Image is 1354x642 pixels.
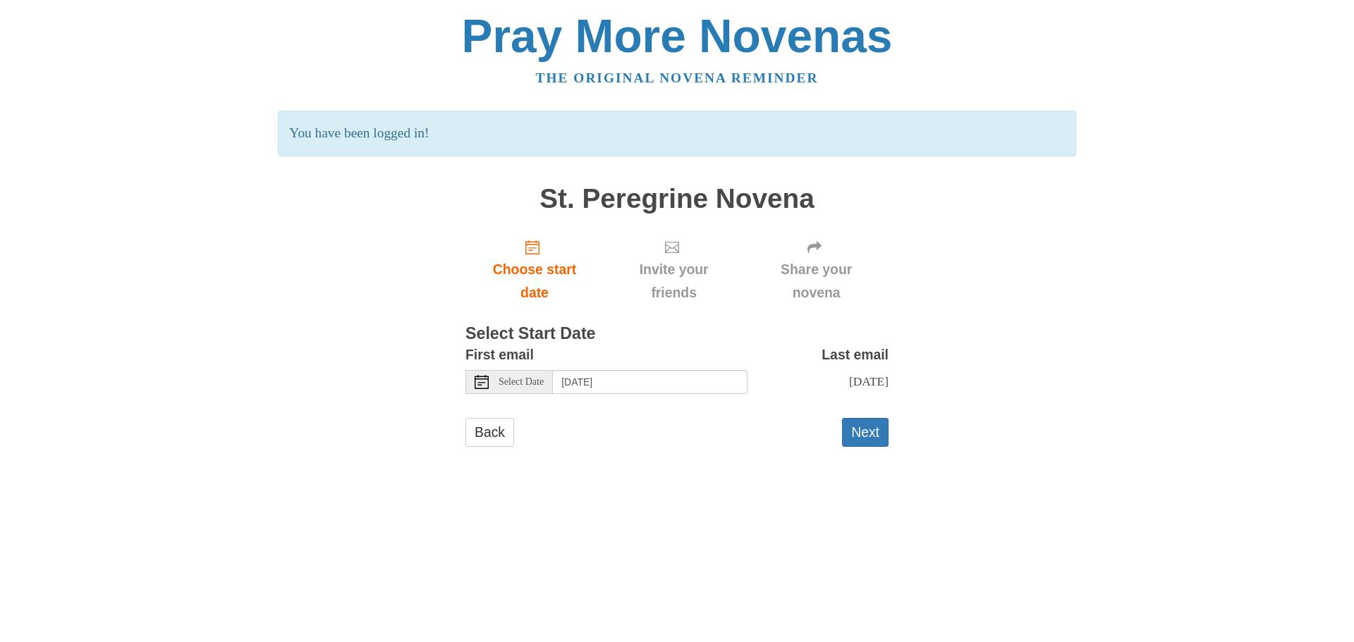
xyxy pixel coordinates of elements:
[618,258,730,304] span: Invite your friends
[465,418,514,447] a: Back
[465,343,534,366] label: First email
[842,418,889,447] button: Next
[480,258,590,304] span: Choose start date
[462,10,893,62] a: Pray More Novenas
[536,70,819,85] a: The original novena reminder
[744,228,889,311] div: Click "Next" to confirm your start date first.
[499,377,544,387] span: Select Date
[758,258,874,304] span: Share your novena
[465,325,889,343] h3: Select Start Date
[465,228,604,311] a: Choose start date
[604,228,744,311] div: Click "Next" to confirm your start date first.
[278,111,1075,156] p: You have been logged in!
[849,374,889,388] span: [DATE]
[822,343,889,366] label: Last email
[465,184,889,214] h1: St. Peregrine Novena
